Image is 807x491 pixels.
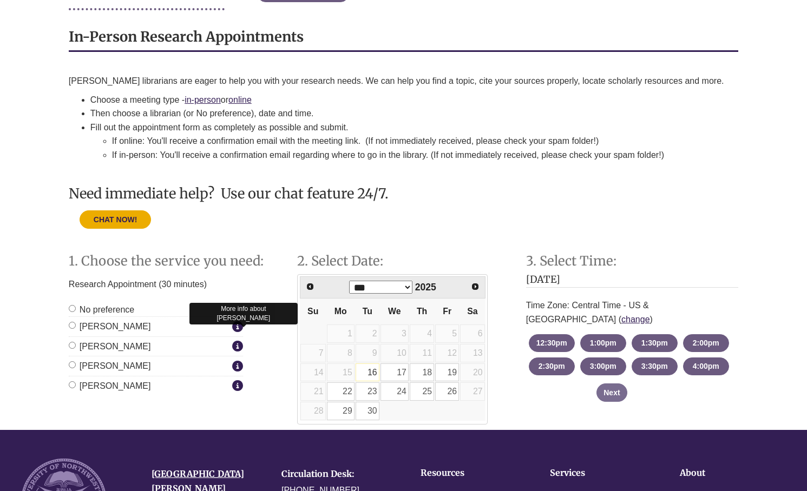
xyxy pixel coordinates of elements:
[112,134,738,148] li: If online: You'll receive a confirmation email with the meeting link. (If not immediately receive...
[580,334,626,352] button: 1:00pm
[683,334,729,352] button: 2:00pm
[363,307,372,316] span: Tuesday
[355,401,380,421] td: Available
[380,363,409,382] td: Available
[307,307,318,316] span: Sunday
[443,307,451,316] span: Friday
[69,274,243,295] p: Research Appointment (30 minutes)
[297,254,509,268] h2: Step 2. Select Date:
[467,278,484,295] a: Next Month
[80,210,152,229] button: CHAT NOW!
[526,274,738,288] h3: [DATE]
[388,307,401,316] span: Wednesday
[326,401,355,421] td: Available
[69,322,76,329] input: [PERSON_NAME]
[435,363,460,382] td: Available
[69,342,76,349] input: [PERSON_NAME]
[380,363,409,382] a: 17
[69,254,281,268] h2: Step 1. Choose the service you need:
[69,340,229,354] label: [PERSON_NAME]
[152,468,244,479] a: [GEOGRAPHIC_DATA]
[415,282,436,293] span: 2025
[69,361,76,368] input: [PERSON_NAME]
[326,382,355,401] td: Available
[435,382,459,401] a: 26
[435,363,459,382] a: 19
[228,95,252,104] a: online
[580,357,626,375] button: 3:00pm
[356,363,379,382] a: 16
[410,382,434,401] a: 25
[69,379,229,393] label: [PERSON_NAME]
[281,469,396,479] h4: Circulation Desk:
[69,303,134,317] label: No preference
[409,363,435,382] td: Available
[529,357,575,375] button: 2:30pm
[421,468,517,478] h4: Resources
[112,148,738,162] li: If in-person: You'll receive a confirmation email regarding where to go in the library. (If not i...
[596,383,627,402] button: Next
[380,382,409,401] td: Available
[355,363,380,382] td: Available
[90,107,738,121] li: Then choose a librarian (or No preference), date and time.
[69,28,304,45] strong: In-Person Research Appointments
[334,307,347,316] span: Monday
[410,363,434,382] a: 18
[526,293,738,331] div: Time Zone: Central Time - US & [GEOGRAPHIC_DATA] ( )
[471,282,480,291] span: Next
[632,357,678,375] button: 3:30pm
[327,402,355,420] a: 29
[69,303,243,393] div: Staff Member Group: In-Person Appointments
[69,75,738,88] p: [PERSON_NAME] librarians are eager to help you with your research needs. We can help you find a t...
[69,381,76,388] input: [PERSON_NAME]
[356,382,379,401] a: 23
[417,307,427,316] span: Thursday
[185,95,221,104] a: in-person
[467,307,477,316] span: Saturday
[380,382,409,401] a: 24
[683,357,729,375] button: 4:00pm
[90,121,738,162] li: Fill out the appointment form as completely as possible and submit.
[301,278,319,295] a: Previous Month
[355,382,380,401] td: Available
[435,382,460,401] td: Available
[680,468,776,478] h4: About
[349,281,412,294] select: Select month
[69,359,229,373] label: [PERSON_NAME]
[306,282,314,291] span: Prev
[327,382,355,401] a: 22
[69,186,738,201] h3: Need immediate help? Use our chat feature 24/7.
[621,315,650,324] a: change
[529,334,575,352] button: 12:30pm
[550,468,646,478] h4: Services
[356,402,379,420] a: 30
[69,320,229,334] label: [PERSON_NAME]
[90,93,738,107] li: Choose a meeting type - or
[409,382,435,401] td: Available
[632,334,678,352] button: 1:30pm
[526,254,738,268] h2: Step 3: Select Time:
[189,303,298,324] div: More info about [PERSON_NAME]
[69,305,76,312] input: No preference
[80,215,152,224] a: CHAT NOW!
